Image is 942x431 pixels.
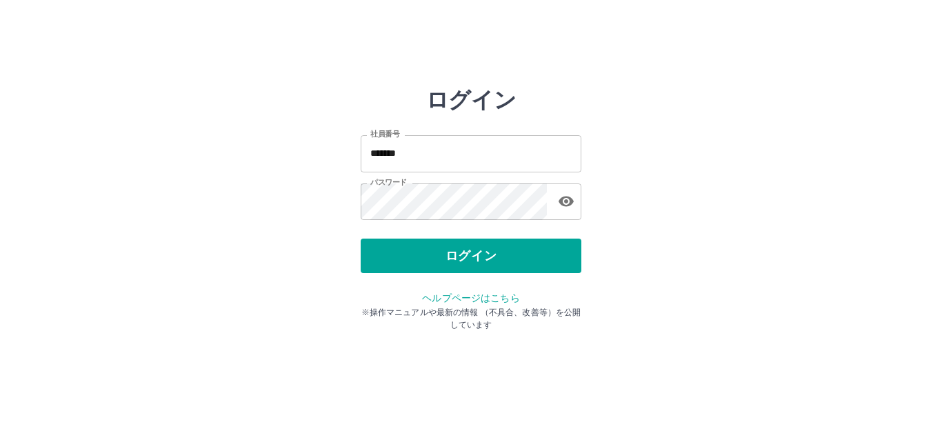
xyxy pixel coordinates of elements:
label: パスワード [370,177,407,188]
p: ※操作マニュアルや最新の情報 （不具合、改善等）を公開しています [361,306,581,331]
a: ヘルプページはこちら [422,292,519,303]
label: 社員番号 [370,129,399,139]
h2: ログイン [426,87,517,113]
button: ログイン [361,239,581,273]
